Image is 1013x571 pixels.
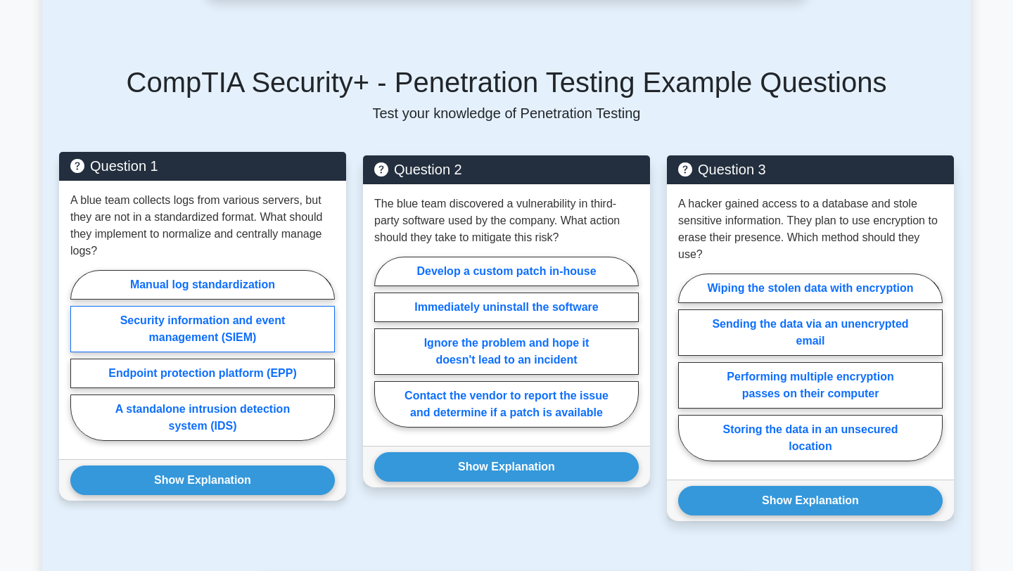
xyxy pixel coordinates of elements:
h5: Question 2 [374,161,639,178]
label: Security information and event management (SIEM) [70,306,335,352]
label: Immediately uninstall the software [374,293,639,322]
h5: Question 3 [678,161,943,178]
label: Storing the data in an unsecured location [678,415,943,461]
h5: CompTIA Security+ - Penetration Testing Example Questions [59,65,954,99]
p: A blue team collects logs from various servers, but they are not in a standardized format. What s... [70,192,335,259]
button: Show Explanation [678,486,943,515]
button: Show Explanation [374,452,639,482]
label: Wiping the stolen data with encryption [678,274,943,303]
label: Performing multiple encryption passes on their computer [678,362,943,409]
label: A standalone intrusion detection system (IDS) [70,394,335,441]
h5: Question 1 [70,158,335,174]
p: A hacker gained access to a database and stole sensitive information. They plan to use encryption... [678,195,943,263]
button: Show Explanation [70,466,335,495]
label: Ignore the problem and hope it doesn't lead to an incident [374,328,639,375]
label: Endpoint protection platform (EPP) [70,359,335,388]
label: Contact the vendor to report the issue and determine if a patch is available [374,381,639,428]
p: Test your knowledge of Penetration Testing [59,105,954,122]
p: The blue team discovered a vulnerability in third-party software used by the company. What action... [374,195,639,246]
label: Manual log standardization [70,270,335,300]
label: Sending the data via an unencrypted email [678,309,943,356]
label: Develop a custom patch in-house [374,257,639,286]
